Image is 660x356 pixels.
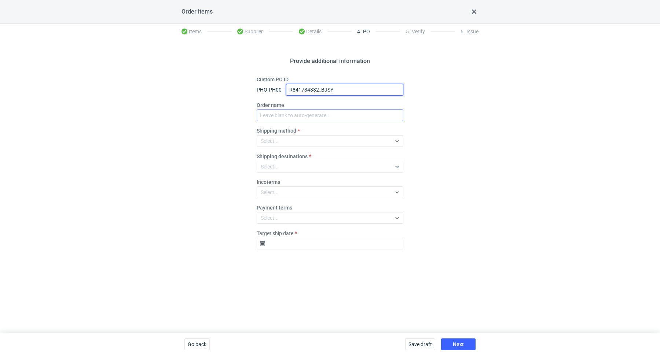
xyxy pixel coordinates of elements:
[406,29,410,34] span: 5 .
[461,29,465,34] span: 6 .
[261,214,279,222] div: Select...
[181,24,208,39] li: Items
[257,86,283,93] div: PHO-PH00-
[257,153,308,160] label: Shipping destinations
[261,137,279,145] div: Select...
[257,230,293,237] label: Target ship date
[188,342,206,347] span: Go back
[257,101,284,109] label: Order name
[453,342,464,347] span: Next
[257,178,280,186] label: Incoterms
[455,24,478,39] li: Issue
[286,84,403,96] input: Leave blank to auto-generate...
[231,24,269,39] li: Supplier
[400,24,431,39] li: Verify
[408,342,432,347] span: Save draft
[293,24,327,39] li: Details
[357,29,362,34] span: 4 .
[351,24,376,39] li: PO
[405,338,435,350] button: Save draft
[290,57,370,66] h2: Provide additional information
[257,127,296,134] label: Shipping method
[257,76,289,83] label: Custom PO ID
[261,189,279,196] div: Select...
[184,338,210,350] button: Go back
[257,110,403,121] input: Leave blank to auto-generate...
[441,338,476,350] button: Next
[257,204,292,211] label: Payment terms
[261,163,279,170] div: Select...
